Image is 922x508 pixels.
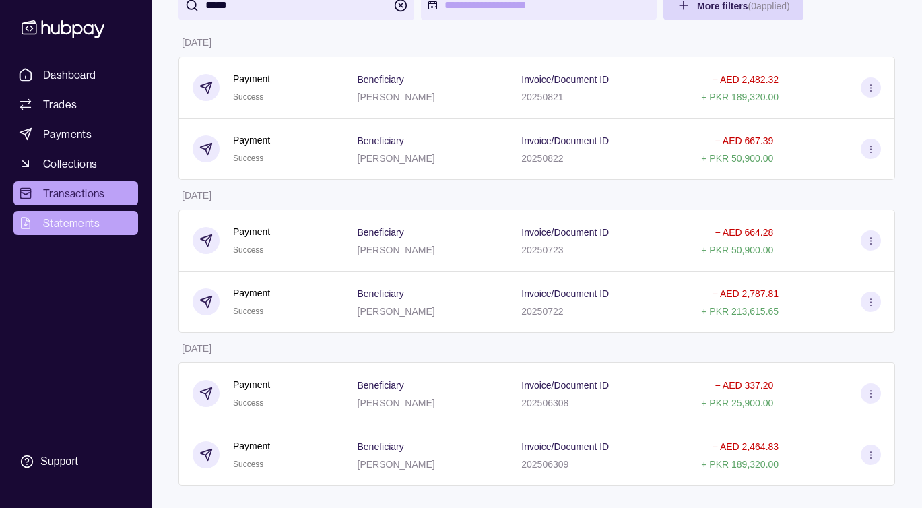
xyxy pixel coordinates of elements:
span: Success [233,398,263,408]
p: [PERSON_NAME] [358,153,435,164]
p: Invoice/Document ID [521,441,609,452]
p: [DATE] [182,343,211,354]
p: Beneficiary [358,380,404,391]
a: Dashboard [13,63,138,87]
span: Success [233,307,263,316]
p: Payment [233,439,270,453]
p: Beneficiary [358,288,404,299]
p: Beneficiary [358,74,404,85]
p: − AED 2,787.81 [713,288,779,299]
a: Statements [13,211,138,235]
span: Success [233,154,263,163]
p: + PKR 25,900.00 [701,398,773,408]
p: 20250722 [521,306,563,317]
p: Invoice/Document ID [521,380,609,391]
p: + PKR 213,615.65 [701,306,779,317]
p: + PKR 189,320.00 [701,459,779,470]
p: Invoice/Document ID [521,288,609,299]
p: Beneficiary [358,135,404,146]
p: Payment [233,224,270,239]
p: ( 0 applied) [748,1,789,11]
span: Payments [43,126,92,142]
span: Success [233,245,263,255]
p: Payment [233,133,270,148]
p: + PKR 189,320.00 [701,92,779,102]
span: Dashboard [43,67,96,83]
span: Transactions [43,185,105,201]
p: 20250822 [521,153,563,164]
p: − AED 667.39 [715,135,774,146]
span: Trades [43,96,77,113]
p: Invoice/Document ID [521,227,609,238]
a: Payments [13,122,138,146]
p: [PERSON_NAME] [358,398,435,408]
p: [PERSON_NAME] [358,306,435,317]
div: Support [40,454,78,469]
p: + PKR 50,900.00 [701,245,773,255]
p: [PERSON_NAME] [358,245,435,255]
p: Payment [233,286,270,300]
p: 202506308 [521,398,568,408]
span: Statements [43,215,100,231]
span: Collections [43,156,97,172]
span: Success [233,92,263,102]
p: 20250821 [521,92,563,102]
p: Invoice/Document ID [521,74,609,85]
p: [PERSON_NAME] [358,459,435,470]
p: 20250723 [521,245,563,255]
a: Support [13,447,138,476]
p: − AED 337.20 [715,380,774,391]
a: Transactions [13,181,138,205]
p: + PKR 50,900.00 [701,153,773,164]
a: Collections [13,152,138,176]
span: More filters [697,1,790,11]
p: Payment [233,377,270,392]
p: [PERSON_NAME] [358,92,435,102]
p: [DATE] [182,37,211,48]
p: − AED 2,464.83 [713,441,779,452]
p: − AED 664.28 [715,227,774,238]
p: Payment [233,71,270,86]
p: Invoice/Document ID [521,135,609,146]
a: Trades [13,92,138,117]
span: Success [233,459,263,469]
p: 202506309 [521,459,568,470]
p: [DATE] [182,190,211,201]
p: Beneficiary [358,441,404,452]
p: − AED 2,482.32 [713,74,779,85]
p: Beneficiary [358,227,404,238]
